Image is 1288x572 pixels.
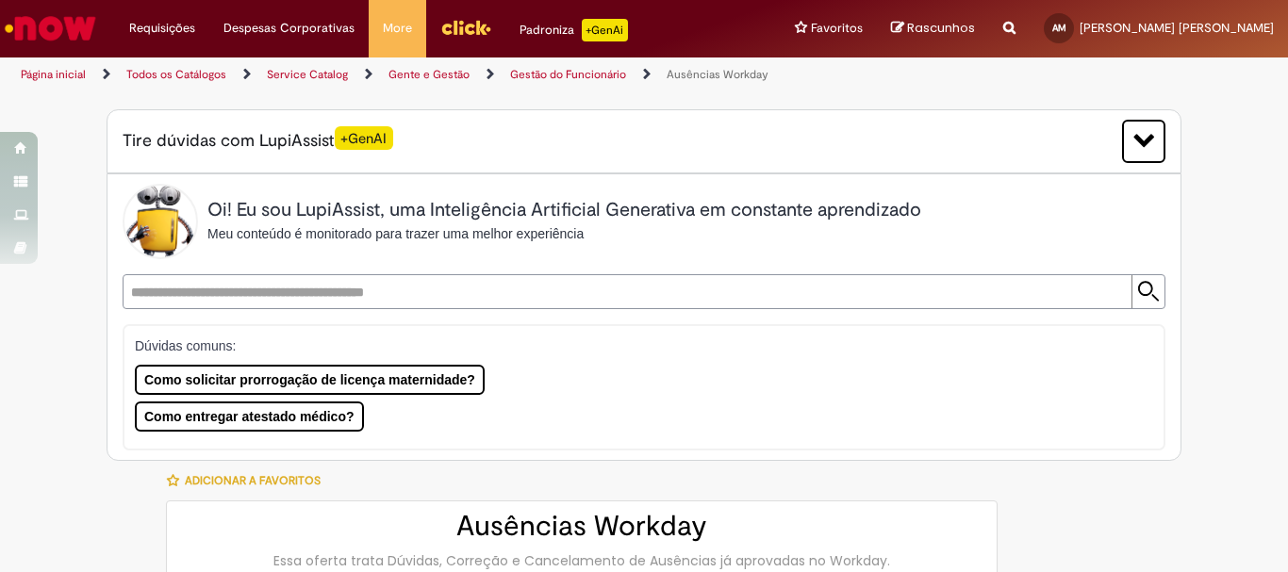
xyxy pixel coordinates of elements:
p: +GenAi [582,19,628,41]
img: click_logo_yellow_360x200.png [440,13,491,41]
button: Como entregar atestado médico? [135,401,364,432]
img: Lupi [123,184,198,259]
a: Ausências Workday [667,67,768,82]
p: Dúvidas comuns: [135,336,1138,355]
h2: Ausências Workday [186,511,978,542]
span: [PERSON_NAME] [PERSON_NAME] [1080,20,1274,36]
ul: Trilhas de página [14,57,845,92]
div: Padroniza [520,19,628,41]
span: More [383,19,412,38]
span: Meu conteúdo é monitorado para trazer uma melhor experiência [207,226,584,241]
img: ServiceNow [2,9,99,47]
button: Adicionar a Favoritos [166,461,331,500]
span: Rascunhos [907,19,975,37]
div: Essa oferta trata Dúvidas, Correção e Cancelamento de Ausências já aprovadas no Workday. [186,551,978,570]
a: Todos os Catálogos [126,67,226,82]
a: Página inicial [21,67,86,82]
a: Gestão do Funcionário [510,67,626,82]
a: Service Catalog [267,67,348,82]
span: +GenAI [335,126,393,150]
h2: Oi! Eu sou LupiAssist, uma Inteligência Artificial Generativa em constante aprendizado [207,200,921,221]
button: Como solicitar prorrogação de licença maternidade? [135,365,485,395]
a: Rascunhos [891,20,975,38]
span: AM [1052,22,1066,34]
span: Requisições [129,19,195,38]
span: Despesas Corporativas [223,19,355,38]
a: Gente e Gestão [388,67,470,82]
span: Favoritos [811,19,863,38]
span: Adicionar a Favoritos [185,473,321,488]
span: Tire dúvidas com LupiAssist [123,129,393,153]
input: Submit [1131,275,1164,308]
